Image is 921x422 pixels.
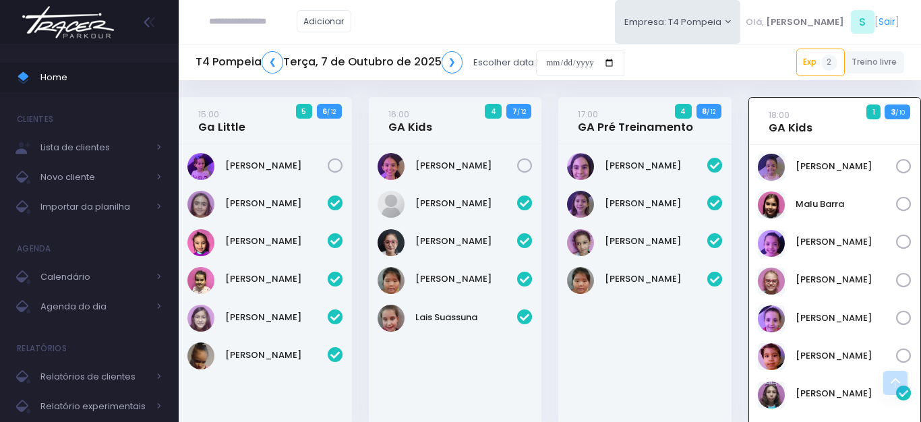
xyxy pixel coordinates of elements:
[415,197,517,210] a: [PERSON_NAME]
[17,106,53,133] h4: Clientes
[196,51,463,73] h5: T4 Pompeia Terça, 7 de Outubro de 2025
[225,159,327,173] a: [PERSON_NAME]
[845,51,905,73] a: Treino livre
[567,229,594,256] img: Ivy Miki Miessa Guadanuci
[758,191,785,218] img: Malu Barra Guirro
[378,267,405,294] img: Júlia Ayumi Tiba
[702,106,707,117] strong: 8
[322,106,327,117] strong: 6
[40,169,148,186] span: Novo cliente
[196,47,624,78] div: Escolher data:
[187,267,214,294] img: Nicole Esteves Fabri
[605,197,707,210] a: [PERSON_NAME]
[740,7,904,37] div: [ ]
[578,107,693,134] a: 17:00GA Pré Treinamento
[675,104,692,119] span: 4
[796,49,845,76] a: Exp2
[225,311,327,324] a: [PERSON_NAME]
[40,139,148,156] span: Lista de clientes
[415,235,517,248] a: [PERSON_NAME]
[17,235,51,262] h4: Agenda
[187,229,214,256] img: Júlia Meneguim Merlo
[891,107,895,117] strong: 3
[40,398,148,415] span: Relatório experimentais
[796,349,896,363] a: [PERSON_NAME]
[796,387,896,400] a: [PERSON_NAME]
[442,51,463,73] a: ❯
[796,235,896,249] a: [PERSON_NAME]
[40,69,162,86] span: Home
[758,154,785,181] img: LIZ WHITAKER DE ALMEIDA BORGES
[866,104,881,119] span: 1
[415,311,517,324] a: Lais Suassuna
[378,153,405,180] img: Lara Souza
[225,349,327,362] a: [PERSON_NAME]
[415,272,517,286] a: [PERSON_NAME]
[796,273,896,287] a: [PERSON_NAME]
[758,268,785,295] img: Paola baldin Barreto Armentano
[225,272,327,286] a: [PERSON_NAME]
[879,15,895,29] a: Sair
[262,51,283,73] a: ❮
[17,335,67,362] h4: Relatórios
[296,104,312,119] span: 5
[187,305,214,332] img: Olívia Marconato Pizzo
[187,191,214,218] img: Eloah Meneguim Tenorio
[187,153,214,180] img: Alice Mattos
[512,106,517,117] strong: 7
[605,272,707,286] a: [PERSON_NAME]
[758,382,785,409] img: Filomena Caruso Grano
[517,108,526,116] small: / 12
[746,16,764,29] span: Olá,
[766,16,844,29] span: [PERSON_NAME]
[851,10,874,34] span: S
[187,342,214,369] img: Sophia Crispi Marques dos Santos
[40,298,148,315] span: Agenda do dia
[567,191,594,218] img: Antonella Zappa Marques
[388,108,409,121] small: 16:00
[40,368,148,386] span: Relatórios de clientes
[297,10,352,32] a: Adicionar
[769,108,812,135] a: 18:00GA Kids
[198,108,219,121] small: 15:00
[567,153,594,180] img: Antonella Rossi Paes Previtalli
[40,268,148,286] span: Calendário
[225,235,327,248] a: [PERSON_NAME]
[327,108,336,116] small: / 12
[758,230,785,257] img: Nina amorim
[895,109,905,117] small: / 10
[758,343,785,370] img: Yumi Muller
[796,198,896,211] a: Malu Barra
[388,107,432,134] a: 16:00GA Kids
[225,197,327,210] a: [PERSON_NAME]
[198,107,245,134] a: 15:00Ga Little
[578,108,598,121] small: 17:00
[758,305,785,332] img: Rafaella Westphalen Porto Ravasi
[769,109,790,121] small: 18:00
[378,191,405,218] img: Beatriz Ribeiro
[378,305,405,332] img: Lais Suassuna
[567,267,594,294] img: Júlia Ayumi Tiba
[707,108,715,116] small: / 12
[796,160,896,173] a: [PERSON_NAME]
[605,159,707,173] a: [PERSON_NAME]
[485,104,502,119] span: 4
[821,55,837,71] span: 2
[378,229,405,256] img: Julia Abrell Ribeiro
[415,159,517,173] a: [PERSON_NAME]
[605,235,707,248] a: [PERSON_NAME]
[40,198,148,216] span: Importar da planilha
[796,311,896,325] a: [PERSON_NAME]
